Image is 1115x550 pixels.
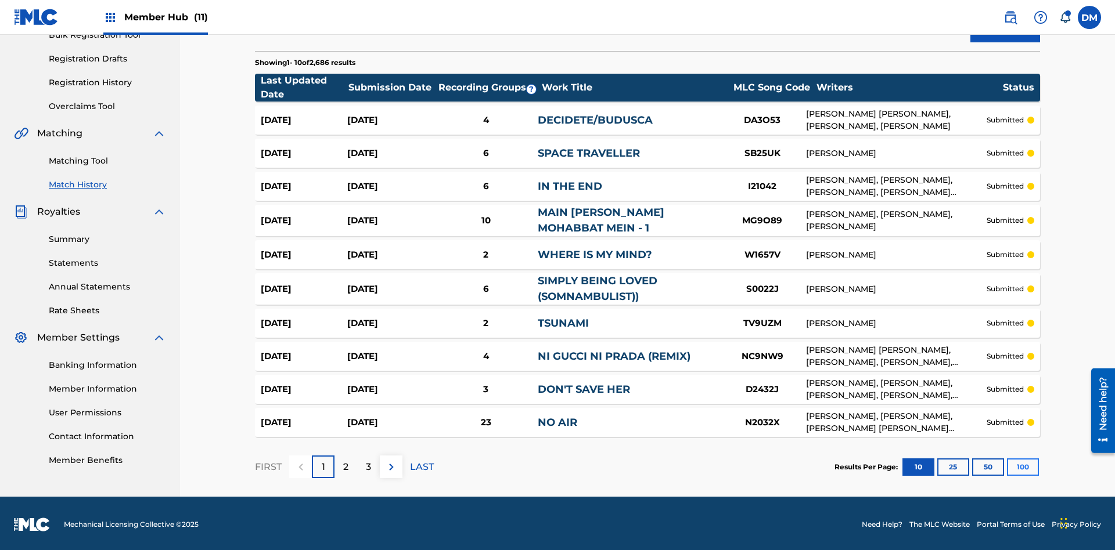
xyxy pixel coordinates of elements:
[987,318,1024,328] p: submitted
[862,519,902,530] a: Need Help?
[987,417,1024,428] p: submitted
[806,174,987,198] div: [PERSON_NAME], [PERSON_NAME], [PERSON_NAME], [PERSON_NAME] [PERSON_NAME], [PERSON_NAME]
[347,317,434,330] div: [DATE]
[538,317,589,330] a: TSUNAMI
[937,458,969,476] button: 25
[261,147,347,160] div: [DATE]
[434,317,538,330] div: 2
[719,317,806,330] div: TV9UZM
[347,248,434,262] div: [DATE]
[103,10,117,24] img: Top Rightsholders
[806,208,987,233] div: [PERSON_NAME], [PERSON_NAME], [PERSON_NAME]
[384,460,398,474] img: right
[49,155,166,167] a: Matching Tool
[152,126,166,140] img: expand
[902,458,934,476] button: 10
[261,317,347,330] div: [DATE]
[322,460,325,474] p: 1
[49,53,166,65] a: Registration Drafts
[1082,364,1115,459] iframe: Resource Center
[261,74,348,102] div: Last Updated Date
[987,181,1024,191] p: submitted
[194,12,208,23] span: (11)
[434,180,538,193] div: 6
[538,147,640,160] a: SPACE TRAVELLER
[434,350,538,363] div: 4
[261,214,347,227] div: [DATE]
[261,114,347,127] div: [DATE]
[719,214,806,227] div: MG9O89
[728,81,815,95] div: MLC Song Code
[49,100,166,113] a: Overclaims Tool
[37,331,120,345] span: Member Settings
[261,383,347,396] div: [DATE]
[1029,6,1052,29] div: Help
[1034,10,1048,24] img: help
[434,114,538,127] div: 4
[719,248,806,262] div: W1657V
[538,248,652,261] a: WHERE IS MY MIND?
[49,281,166,293] a: Annual Statements
[538,350,690,363] a: NI GUCCI NI PRADA (REMIX)
[538,114,653,126] a: DECIDETE/BUDUSCA
[14,331,28,345] img: Member Settings
[538,416,577,429] a: NO AIR
[347,283,434,296] div: [DATE]
[347,180,434,193] div: [DATE]
[410,460,434,474] p: LAST
[434,147,538,160] div: 6
[347,416,434,429] div: [DATE]
[434,383,538,396] div: 3
[538,206,664,234] a: MAIN [PERSON_NAME] MOHABBAT MEIN - 1
[347,383,434,396] div: [DATE]
[538,274,657,303] a: SIMPLY BEING LOVED (SOMNAMBULIST))
[152,205,166,219] img: expand
[124,10,208,24] span: Member Hub
[806,410,987,435] div: [PERSON_NAME], [PERSON_NAME], [PERSON_NAME] [PERSON_NAME] [PERSON_NAME], [PERSON_NAME]
[999,6,1022,29] a: Public Search
[49,257,166,269] a: Statements
[434,283,538,296] div: 6
[434,214,538,227] div: 10
[835,462,901,472] p: Results Per Page:
[37,205,80,219] span: Royalties
[806,147,987,160] div: [PERSON_NAME]
[347,350,434,363] div: [DATE]
[719,416,806,429] div: N2032X
[806,249,987,261] div: [PERSON_NAME]
[1059,12,1071,23] div: Notifications
[1003,10,1017,24] img: search
[1003,81,1034,95] div: Status
[37,126,82,140] span: Matching
[14,126,28,140] img: Matching
[1060,506,1067,541] div: Drag
[261,350,347,363] div: [DATE]
[14,518,50,531] img: logo
[152,331,166,345] img: expand
[343,460,348,474] p: 2
[437,81,541,95] div: Recording Groups
[49,305,166,317] a: Rate Sheets
[1057,494,1115,550] iframe: Chat Widget
[255,57,355,68] p: Showing 1 - 10 of 2,686 results
[49,430,166,443] a: Contact Information
[434,416,538,429] div: 23
[538,180,602,193] a: IN THE END
[49,383,166,395] a: Member Information
[987,148,1024,158] p: submitted
[719,283,806,296] div: S0022J
[347,214,434,227] div: [DATE]
[1052,519,1101,530] a: Privacy Policy
[542,81,728,95] div: Work Title
[977,519,1045,530] a: Portal Terms of Use
[14,9,59,26] img: MLC Logo
[49,179,166,191] a: Match History
[261,248,347,262] div: [DATE]
[366,460,371,474] p: 3
[255,460,282,474] p: FIRST
[64,519,199,530] span: Mechanical Licensing Collective © 2025
[261,416,347,429] div: [DATE]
